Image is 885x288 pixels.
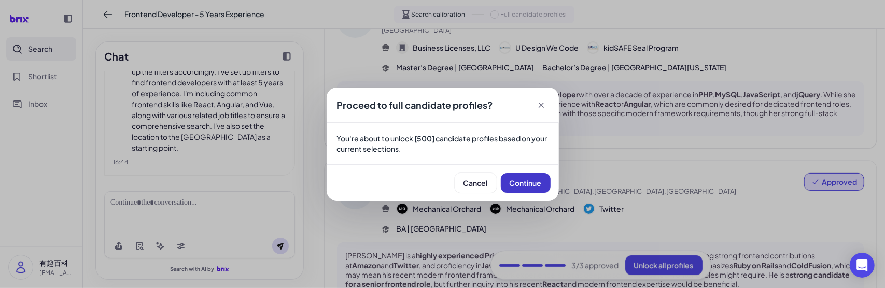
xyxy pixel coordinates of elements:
span: Continue [510,178,542,188]
span: Cancel [463,178,488,188]
span: Proceed to full candidate profiles? [337,99,494,111]
div: Open Intercom Messenger [850,253,875,278]
strong: [500] [415,134,435,143]
button: Continue [501,173,551,193]
p: You're about to unlock candidate profiles based on your current selections. [337,133,549,154]
button: Cancel [455,173,497,193]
